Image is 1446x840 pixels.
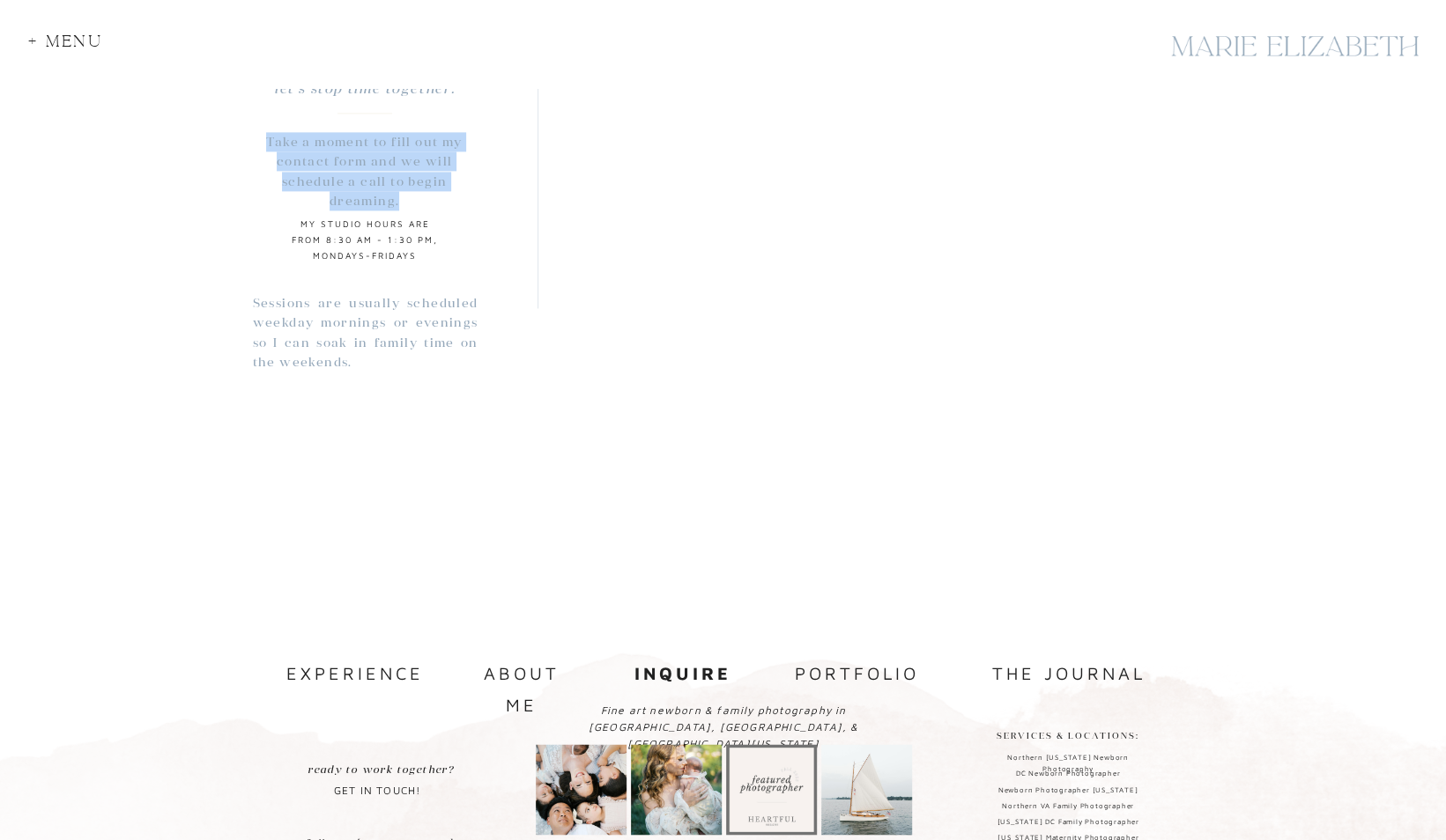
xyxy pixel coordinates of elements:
p: Take a moment to fill out my contact form and we will schedule a call to begin dreaming. [246,132,484,192]
img: And baby makes six ❤️ Newborn sessions with older siblings are ultra special - there are more gig... [536,744,627,835]
a: the journal [976,657,1161,687]
a: experience [286,657,419,689]
h2: Services & locations: [995,727,1141,744]
a: ready to work together? [283,760,479,778]
a: inquire [628,657,738,686]
p: MY studio hours are from 8:30 am - 1:30 pm, Mondays-Fridays [285,216,445,266]
i: Fine art newborn & family photography in [GEOGRAPHIC_DATA], [GEOGRAPHIC_DATA], & [GEOGRAPHIC_DATA... [589,703,859,749]
a: DC Newborn Photographer [986,767,1151,780]
b: inquire [634,662,731,682]
a: get in touch! [325,760,430,803]
a: about me [464,657,580,687]
a: Newborn Photographer [US_STATE] [986,784,1151,797]
a: portfolio [791,657,923,690]
img: A sun-soaked outdoor newborn session? My favorite! I love playing with light and making your imag... [631,744,722,835]
a: Northern VA Family Photographer [986,799,1151,813]
a: Northern [US_STATE] Newborn Photography [986,751,1151,764]
div: + Menu [28,33,114,57]
img: Honored to once again be featured in @heartfulmagazine - it’s always an honor having your work sh... [726,744,817,835]
img: The perfect end to summer with this sailboat session. Got a boat? Let’s make some memories ⚓️ Mar... [821,744,912,835]
p: let's stop time together. [211,80,518,98]
a: [US_STATE] DC Family Photographer [986,815,1151,829]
